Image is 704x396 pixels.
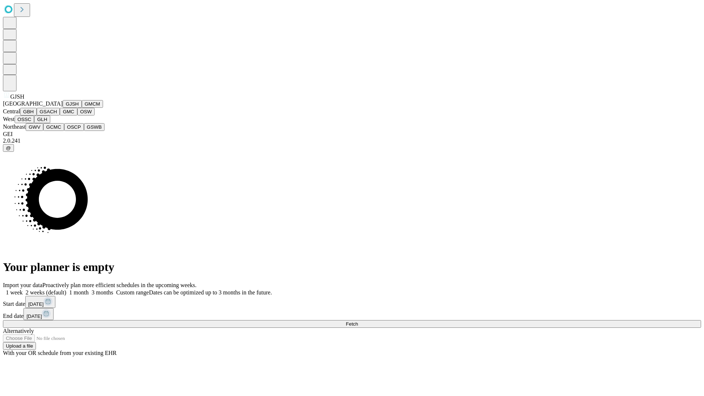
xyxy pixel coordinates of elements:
[43,282,197,288] span: Proactively plan more efficient schedules in the upcoming weeks.
[3,144,14,152] button: @
[77,108,95,115] button: OSW
[3,260,701,274] h1: Your planner is empty
[3,320,701,328] button: Fetch
[34,115,50,123] button: GLH
[3,137,701,144] div: 2.0.241
[3,342,36,350] button: Upload a file
[3,116,15,122] span: West
[23,308,54,320] button: [DATE]
[149,289,272,296] span: Dates can be optimized up to 3 months in the future.
[3,308,701,320] div: End date
[3,124,26,130] span: Northeast
[26,123,43,131] button: GWV
[63,100,82,108] button: GJSH
[3,296,701,308] div: Start date
[25,296,55,308] button: [DATE]
[3,100,63,107] span: [GEOGRAPHIC_DATA]
[15,115,34,123] button: OSSC
[20,108,37,115] button: GBH
[69,289,89,296] span: 1 month
[3,350,117,356] span: With your OR schedule from your existing EHR
[6,145,11,151] span: @
[10,93,24,100] span: GJSH
[60,108,77,115] button: GMC
[116,289,149,296] span: Custom range
[6,289,23,296] span: 1 week
[64,123,84,131] button: OSCP
[3,282,43,288] span: Import your data
[92,289,113,296] span: 3 months
[82,100,103,108] button: GMCM
[3,328,34,334] span: Alternatively
[346,321,358,327] span: Fetch
[28,301,44,307] span: [DATE]
[26,289,66,296] span: 2 weeks (default)
[3,108,20,114] span: Central
[37,108,60,115] button: GSACH
[84,123,105,131] button: GSWB
[43,123,64,131] button: GCMC
[26,313,42,319] span: [DATE]
[3,131,701,137] div: GEI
